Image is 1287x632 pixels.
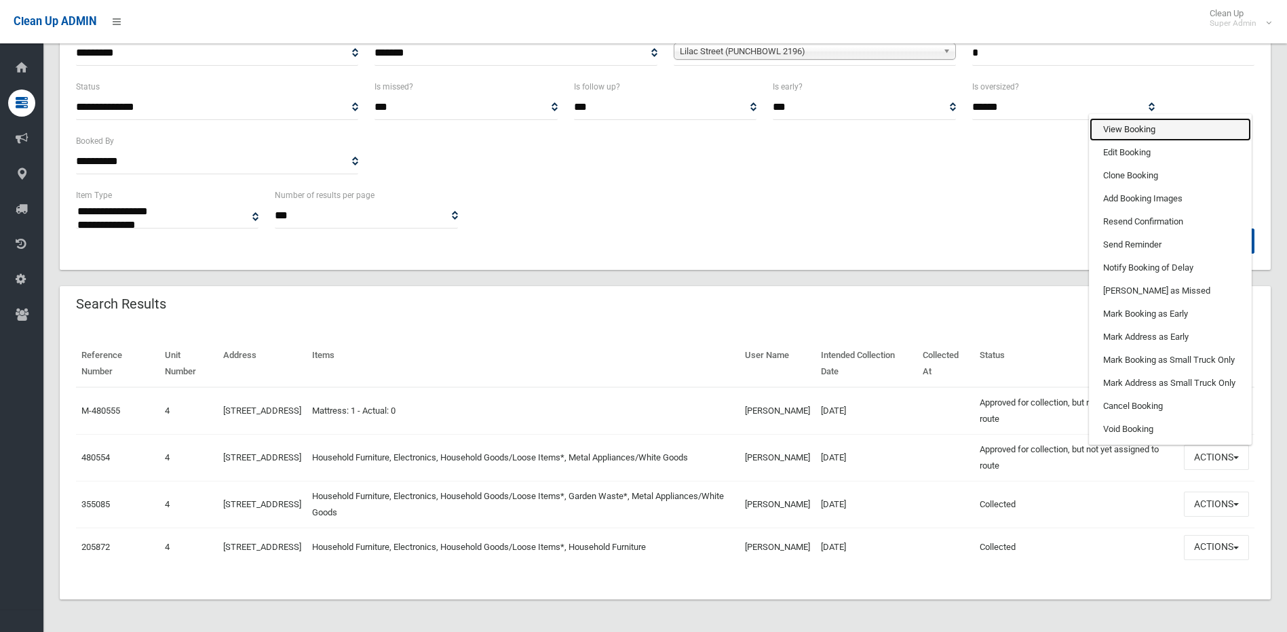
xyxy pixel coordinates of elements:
[1090,395,1251,418] a: Cancel Booking
[815,434,917,481] td: [DATE]
[81,542,110,552] a: 205872
[972,79,1019,94] label: Is oversized?
[81,406,120,416] a: M-480555
[60,291,183,317] header: Search Results
[218,340,307,387] th: Address
[974,528,1178,566] td: Collected
[1090,141,1251,164] a: Edit Booking
[14,15,96,28] span: Clean Up ADMIN
[1090,372,1251,395] a: Mark Address as Small Truck Only
[1090,256,1251,279] a: Notify Booking of Delay
[307,340,739,387] th: Items
[159,340,218,387] th: Unit Number
[815,387,917,435] td: [DATE]
[223,452,301,462] a: [STREET_ADDRESS]
[159,434,218,481] td: 4
[159,387,218,435] td: 4
[974,340,1178,387] th: Status
[1210,18,1256,28] small: Super Admin
[1090,118,1251,141] a: View Booking
[974,481,1178,528] td: Collected
[307,528,739,566] td: Household Furniture, Electronics, Household Goods/Loose Items*, Household Furniture
[223,542,301,552] a: [STREET_ADDRESS]
[1090,279,1251,302] a: [PERSON_NAME] as Missed
[81,452,110,462] a: 480554
[1090,302,1251,325] a: Mark Booking as Early
[1090,325,1251,349] a: Mark Address as Early
[275,188,374,203] label: Number of results per page
[1184,492,1249,517] button: Actions
[307,434,739,481] td: Household Furniture, Electronics, Household Goods/Loose Items*, Metal Appliances/White Goods
[223,499,301,509] a: [STREET_ADDRESS]
[974,434,1178,481] td: Approved for collection, but not yet assigned to route
[773,79,803,94] label: Is early?
[374,79,413,94] label: Is missed?
[815,481,917,528] td: [DATE]
[1184,445,1249,470] button: Actions
[815,340,917,387] th: Intended Collection Date
[574,79,620,94] label: Is follow up?
[1090,164,1251,187] a: Clone Booking
[76,340,159,387] th: Reference Number
[1090,233,1251,256] a: Send Reminder
[159,481,218,528] td: 4
[81,499,110,509] a: 355085
[815,528,917,566] td: [DATE]
[1090,187,1251,210] a: Add Booking Images
[739,434,815,481] td: [PERSON_NAME]
[76,188,112,203] label: Item Type
[1090,210,1251,233] a: Resend Confirmation
[974,387,1178,435] td: Approved for collection, but not yet assigned to route
[739,528,815,566] td: [PERSON_NAME]
[1184,535,1249,560] button: Actions
[307,387,739,435] td: Mattress: 1 - Actual: 0
[1203,8,1270,28] span: Clean Up
[1090,418,1251,441] a: Void Booking
[739,481,815,528] td: [PERSON_NAME]
[739,340,815,387] th: User Name
[680,43,938,60] span: Lilac Street (PUNCHBOWL 2196)
[1090,349,1251,372] a: Mark Booking as Small Truck Only
[159,528,218,566] td: 4
[223,406,301,416] a: [STREET_ADDRESS]
[76,134,114,149] label: Booked By
[76,79,100,94] label: Status
[739,387,815,435] td: [PERSON_NAME]
[917,340,974,387] th: Collected At
[307,481,739,528] td: Household Furniture, Electronics, Household Goods/Loose Items*, Garden Waste*, Metal Appliances/W...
